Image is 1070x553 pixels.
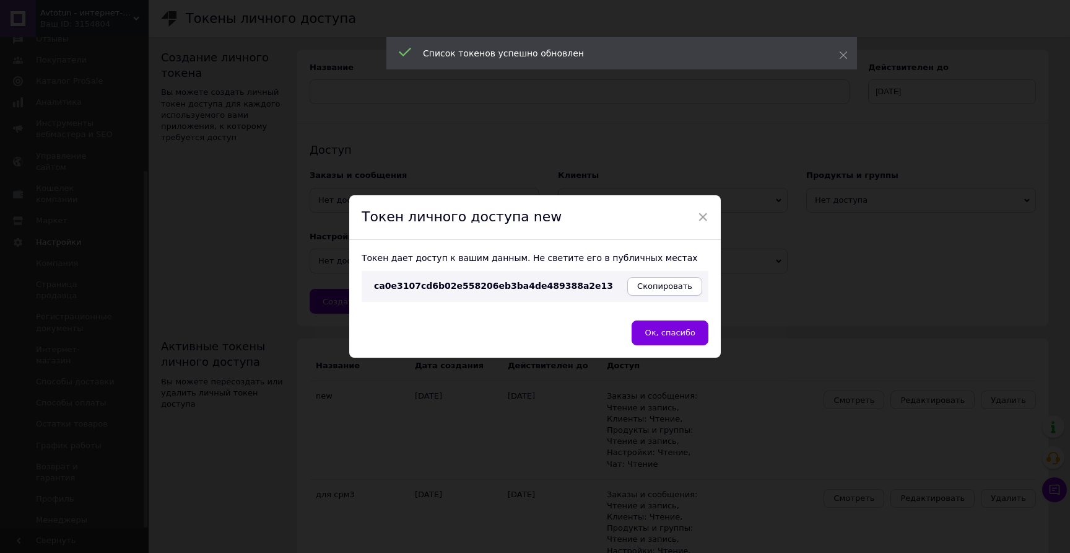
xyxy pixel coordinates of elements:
[697,206,708,228] span: ×
[349,195,721,240] div: Токен личного доступа new
[645,328,695,337] span: Ок, спасибо
[374,281,613,291] span: ca0e3107cd6b02e558206eb3ba4de489388a2e13
[362,252,708,265] div: Токен дает доступ к вашим данным. Не светите его в публичных местах
[632,321,708,345] button: Ок, спасибо
[637,281,692,291] span: Скопировать
[627,277,702,296] button: Скопировать
[423,47,808,60] div: Список токенов успешно обновлен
